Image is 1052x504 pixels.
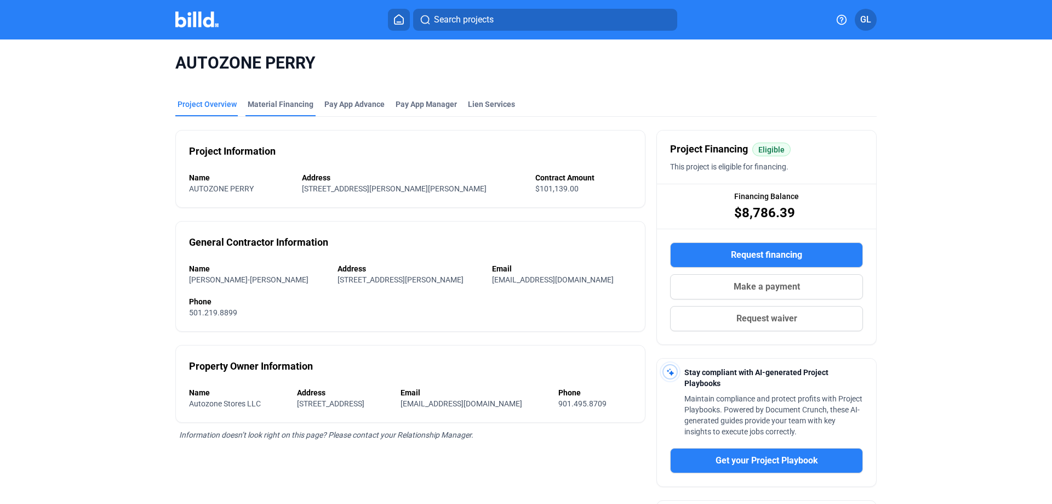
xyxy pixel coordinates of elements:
[684,368,828,388] span: Stay compliant with AI-generated Project Playbooks
[670,306,863,331] button: Request waiver
[535,184,579,193] span: $101,139.00
[189,296,632,307] div: Phone
[670,448,863,473] button: Get your Project Playbook
[189,387,286,398] div: Name
[670,162,788,171] span: This project is eligible for financing.
[302,172,524,183] div: Address
[558,399,607,408] span: 901.495.8709
[189,184,254,193] span: AUTOZONE PERRY
[413,9,677,31] button: Search projects
[175,12,219,27] img: Billd Company Logo
[189,399,261,408] span: Autozone Stores LLC
[860,13,871,26] span: GL
[535,172,632,183] div: Contract Amount
[736,312,797,325] span: Request waiver
[324,99,385,110] div: Pay App Advance
[558,387,632,398] div: Phone
[189,308,237,317] span: 501.219.8899
[855,9,877,31] button: GL
[734,280,800,293] span: Make a payment
[178,99,237,110] div: Project Overview
[302,184,487,193] span: [STREET_ADDRESS][PERSON_NAME][PERSON_NAME]
[684,394,862,436] span: Maintain compliance and protect profits with Project Playbooks. Powered by Document Crunch, these...
[734,204,795,222] span: $8,786.39
[752,143,791,156] mat-chip: Eligible
[434,13,494,26] span: Search projects
[248,99,313,110] div: Material Financing
[670,141,748,157] span: Project Financing
[734,191,799,202] span: Financing Balance
[401,387,547,398] div: Email
[492,263,632,274] div: Email
[297,387,390,398] div: Address
[189,275,308,284] span: [PERSON_NAME]-[PERSON_NAME]
[492,275,614,284] span: [EMAIL_ADDRESS][DOMAIN_NAME]
[175,53,877,73] span: AUTOZONE PERRY
[670,242,863,268] button: Request financing
[189,172,291,183] div: Name
[189,144,276,159] div: Project Information
[716,454,818,467] span: Get your Project Playbook
[179,431,473,439] span: Information doesn’t look right on this page? Please contact your Relationship Manager.
[297,399,364,408] span: [STREET_ADDRESS]
[670,274,863,299] button: Make a payment
[468,99,515,110] div: Lien Services
[189,359,313,374] div: Property Owner Information
[401,399,522,408] span: [EMAIL_ADDRESS][DOMAIN_NAME]
[189,235,328,250] div: General Contractor Information
[731,248,802,262] span: Request financing
[189,263,327,274] div: Name
[338,275,464,284] span: [STREET_ADDRESS][PERSON_NAME]
[338,263,482,274] div: Address
[396,99,457,110] span: Pay App Manager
